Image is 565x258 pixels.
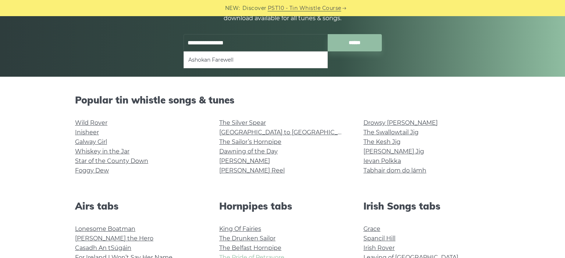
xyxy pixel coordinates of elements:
a: [PERSON_NAME] Jig [363,148,424,155]
h2: Hornpipes tabs [219,200,346,212]
a: Spancil Hill [363,235,395,242]
a: Whiskey in the Jar [75,148,129,155]
a: [PERSON_NAME] [219,157,270,164]
a: The Belfast Hornpipe [219,244,281,251]
a: Dawning of the Day [219,148,278,155]
a: King Of Fairies [219,225,261,232]
a: Star of the County Down [75,157,148,164]
a: Wild Rover [75,119,107,126]
li: Ashokan Farewell [188,55,323,64]
span: Discover [242,4,267,12]
a: The Drunken Sailor [219,235,276,242]
a: [PERSON_NAME] the Hero [75,235,153,242]
h2: Popular tin whistle songs & tunes [75,94,490,106]
a: Foggy Dew [75,167,109,174]
a: [PERSON_NAME] Reel [219,167,285,174]
h2: Airs tabs [75,200,202,212]
a: Inisheer [75,129,99,136]
a: Lonesome Boatman [75,225,135,232]
span: NEW: [225,4,240,12]
a: Ievan Polkka [363,157,401,164]
a: Drowsy [PERSON_NAME] [363,119,438,126]
a: Grace [363,225,380,232]
a: The Sailor’s Hornpipe [219,138,281,145]
a: Galway Girl [75,138,107,145]
a: Tabhair dom do lámh [363,167,426,174]
a: [GEOGRAPHIC_DATA] to [GEOGRAPHIC_DATA] [219,129,355,136]
a: The Silver Spear [219,119,266,126]
a: PST10 - Tin Whistle Course [268,4,341,12]
a: Casadh An tSúgáin [75,244,131,251]
a: The Swallowtail Jig [363,129,419,136]
a: Irish Rover [363,244,395,251]
h2: Irish Songs tabs [363,200,490,212]
a: The Kesh Jig [363,138,401,145]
